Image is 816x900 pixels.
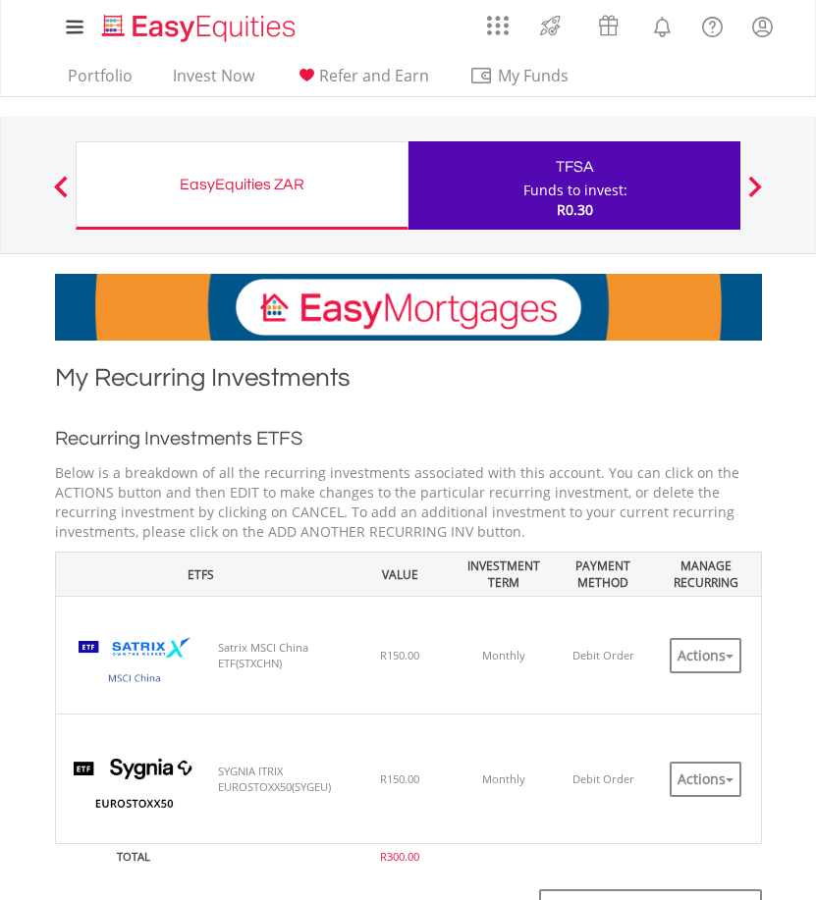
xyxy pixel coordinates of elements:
a: FAQ's and Support [687,5,737,44]
span: R150.00 [380,771,419,786]
a: Vouchers [579,5,637,41]
a: Home page [94,5,303,44]
td: SYGNIA ITRIX EUROSTOXX50(SYGEU) [213,715,348,844]
img: grid-menu-icon.svg [487,15,509,36]
td: Debit Order [555,715,651,844]
h1: My Recurring Investments [55,360,762,404]
span: R150.00 [380,648,419,662]
th: PAYMENT METHOD [555,553,651,597]
span: Refer and Earn [319,65,429,86]
img: thrive-v2.svg [534,10,567,41]
a: Portfolio [60,66,140,96]
p: Below is a breakdown of all the recurring investments associated with this account. You can click... [55,463,762,542]
button: Actions [670,638,741,673]
div: EasyEquities ZAR [88,171,396,198]
td: Debit Order [555,597,651,715]
td: Monthly [453,715,555,844]
span: R300.00 [380,849,419,864]
h2: Recurring Investments ETFS [55,424,762,453]
button: Actions [670,762,741,797]
td: Monthly [453,597,555,715]
span: R0.30 [557,200,593,219]
a: AppsGrid [474,5,521,36]
span: My Funds [469,63,598,88]
img: TFSA.STXCHN.png [61,617,208,709]
div: TFSA [420,153,730,181]
img: EasyEquities_Logo.png [98,12,303,44]
img: TFSA.SYGEU.png [61,735,208,838]
th: VALUE [347,553,453,597]
a: Refer and Earn [287,66,437,96]
td: Satrix MSCI China ETF(STXCHN) [213,597,348,715]
button: Previous [41,185,81,205]
th: INVESTMENT TERM [453,553,555,597]
div: Funds to invest: [523,181,627,200]
th: TOTAL [55,844,213,871]
img: vouchers-v2.svg [592,10,625,41]
button: Next [735,185,775,205]
a: My Profile [737,5,788,48]
img: EasyMortage Promotion Banner [55,274,762,341]
th: ETFS [55,553,347,597]
th: MANAGE RECURRING [651,553,761,597]
a: Notifications [637,5,687,44]
a: Invest Now [165,66,262,96]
